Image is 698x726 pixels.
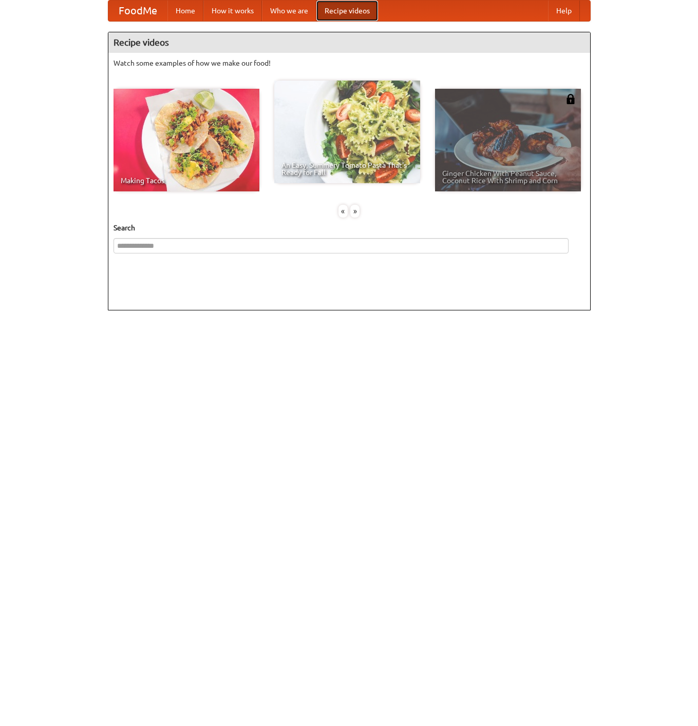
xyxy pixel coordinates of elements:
h4: Recipe videos [108,32,590,53]
a: How it works [203,1,262,21]
div: « [338,205,348,218]
a: Recipe videos [316,1,378,21]
div: » [350,205,360,218]
a: An Easy, Summery Tomato Pasta That's Ready for Fall [274,81,420,183]
a: Home [167,1,203,21]
span: An Easy, Summery Tomato Pasta That's Ready for Fall [281,162,413,176]
a: Making Tacos [114,89,259,191]
h5: Search [114,223,585,233]
span: Making Tacos [121,177,252,184]
a: FoodMe [108,1,167,21]
a: Who we are [262,1,316,21]
p: Watch some examples of how we make our food! [114,58,585,68]
img: 483408.png [565,94,576,104]
a: Help [548,1,580,21]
